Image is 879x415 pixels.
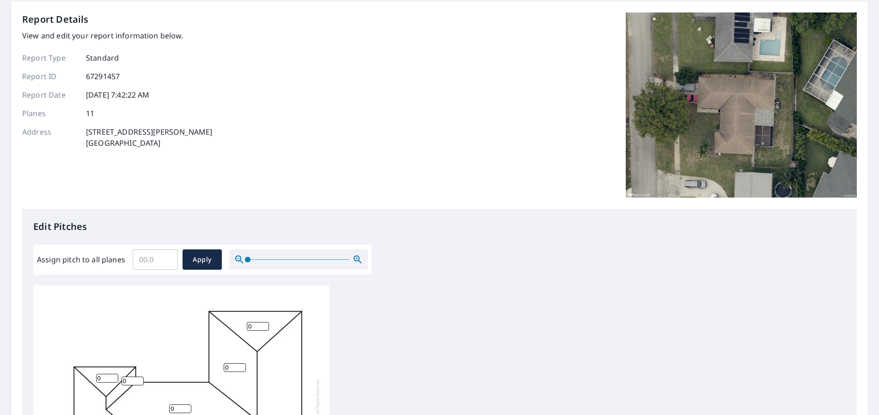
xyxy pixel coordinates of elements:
[86,126,212,149] p: [STREET_ADDRESS][PERSON_NAME] [GEOGRAPHIC_DATA]
[626,12,857,198] img: Top image
[22,108,78,119] p: Planes
[22,71,78,82] p: Report ID
[22,52,78,63] p: Report Type
[22,89,78,100] p: Report Date
[22,30,212,41] p: View and edit your report information below.
[86,52,119,63] p: Standard
[33,220,846,234] p: Edit Pitches
[22,126,78,149] p: Address
[37,254,125,265] label: Assign pitch to all planes
[86,89,150,100] p: [DATE] 7:42:22 AM
[183,249,222,270] button: Apply
[133,247,178,273] input: 00.0
[86,108,94,119] p: 11
[190,254,214,266] span: Apply
[22,12,89,26] p: Report Details
[86,71,120,82] p: 67291457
